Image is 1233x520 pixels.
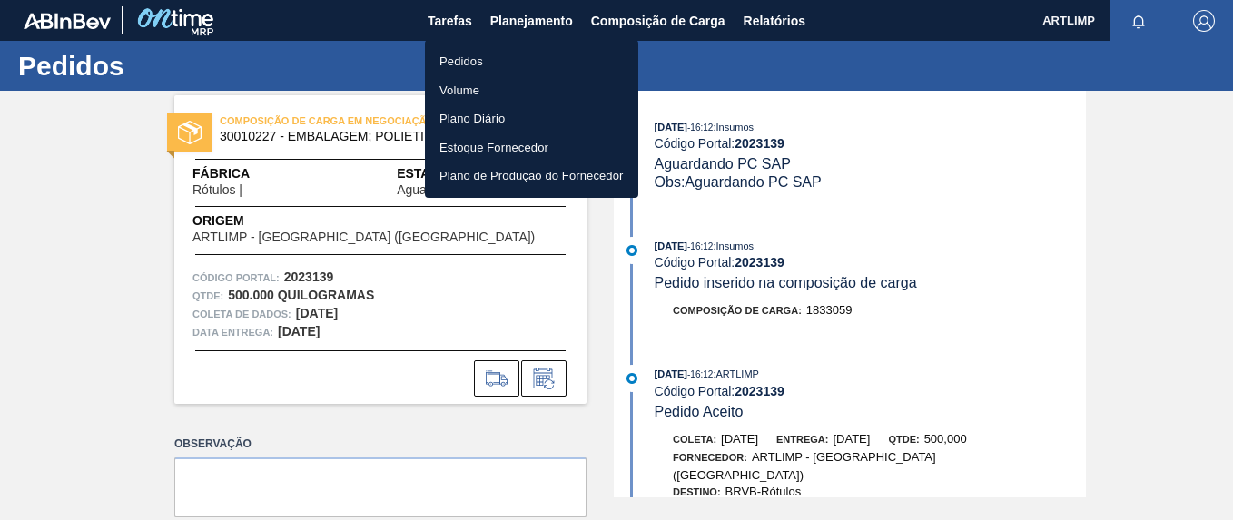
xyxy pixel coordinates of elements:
[425,47,638,76] a: Pedidos
[425,76,638,105] a: Volume
[425,133,638,162] a: Estoque Fornecedor
[425,104,638,133] a: Plano Diário
[425,162,638,191] a: Plano de Produção do Fornecedor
